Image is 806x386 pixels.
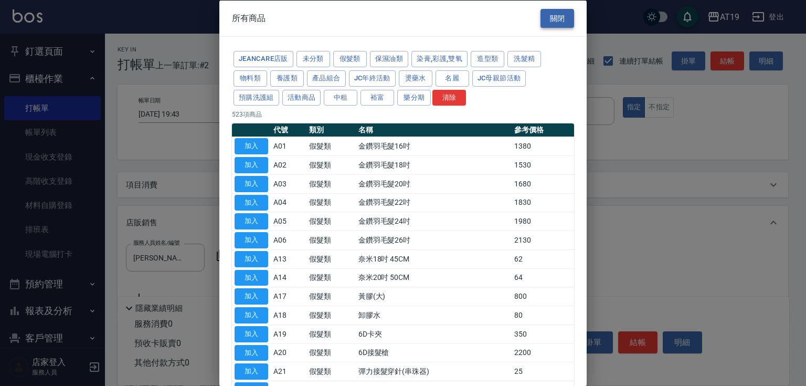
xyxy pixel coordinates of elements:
[540,8,574,28] button: 關閉
[512,212,574,231] td: 1980
[271,155,306,174] td: A02
[356,325,512,343] td: 6D卡夾
[234,89,279,106] button: 預購洗護組
[356,362,512,381] td: 彈力接髮穿針(串珠器)
[512,362,574,381] td: 25
[271,306,306,325] td: A18
[306,306,355,325] td: 假髮類
[356,174,512,193] td: 金鑽羽毛髮20吋
[306,287,355,306] td: 假髮類
[512,231,574,249] td: 2130
[296,51,330,67] button: 未分類
[235,288,268,305] button: 加入
[370,51,409,67] button: 保濕油類
[356,137,512,155] td: 金鑽羽毛髮16吋
[271,362,306,381] td: A21
[235,345,268,361] button: 加入
[271,343,306,362] td: A20
[356,287,512,306] td: 黃膠(大)
[512,343,574,362] td: 2200
[306,268,355,287] td: 假髮類
[235,251,268,267] button: 加入
[512,306,574,325] td: 80
[512,155,574,174] td: 1530
[356,231,512,249] td: 金鑽羽毛髮26吋
[356,343,512,362] td: 6D接髮槍
[235,157,268,173] button: 加入
[271,325,306,343] td: A19
[356,268,512,287] td: 奈米20吋 50CM
[512,137,574,155] td: 1380
[472,70,526,86] button: JC母親節活動
[356,306,512,325] td: 卸膠水
[306,137,355,155] td: 假髮類
[356,193,512,212] td: 金鑽羽毛髮22吋
[234,51,293,67] button: JeanCare店販
[271,193,306,212] td: A04
[271,231,306,249] td: A06
[235,307,268,324] button: 加入
[512,287,574,306] td: 800
[235,194,268,211] button: 加入
[411,51,468,67] button: 染膏,彩護,雙氧
[235,326,268,342] button: 加入
[356,123,512,137] th: 名稱
[512,123,574,137] th: 參考價格
[356,212,512,231] td: 金鑽羽毛髮24吋
[232,13,266,23] span: 所有商品
[333,51,367,67] button: 假髮類
[360,89,394,106] button: 裕富
[307,70,346,86] button: 產品組合
[306,155,355,174] td: 假髮類
[235,175,268,192] button: 加入
[306,362,355,381] td: 假髮類
[271,287,306,306] td: A17
[471,51,504,67] button: 造型類
[235,363,268,380] button: 加入
[306,231,355,249] td: 假髮類
[512,249,574,268] td: 62
[306,123,355,137] th: 類別
[271,249,306,268] td: A13
[306,174,355,193] td: 假髮類
[306,193,355,212] td: 假髮類
[271,123,306,137] th: 代號
[512,268,574,287] td: 64
[271,174,306,193] td: A03
[235,232,268,248] button: 加入
[512,174,574,193] td: 1680
[356,249,512,268] td: 奈米18吋 45CM
[235,138,268,154] button: 加入
[282,89,321,106] button: 活動商品
[271,212,306,231] td: A05
[399,70,432,86] button: 燙藥水
[232,110,574,119] p: 523 項商品
[432,89,466,106] button: 清除
[436,70,469,86] button: 名麗
[507,51,541,67] button: 洗髮精
[512,325,574,343] td: 350
[306,249,355,268] td: 假髮類
[306,325,355,343] td: 假髮類
[324,89,357,106] button: 中租
[235,269,268,286] button: 加入
[306,212,355,231] td: 假髮類
[397,89,431,106] button: 樂分期
[271,137,306,155] td: A01
[234,70,267,86] button: 物料類
[271,268,306,287] td: A14
[349,70,396,86] button: JC年終活動
[270,70,304,86] button: 養護類
[235,213,268,229] button: 加入
[512,193,574,212] td: 1830
[306,343,355,362] td: 假髮類
[356,155,512,174] td: 金鑽羽毛髮18吋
